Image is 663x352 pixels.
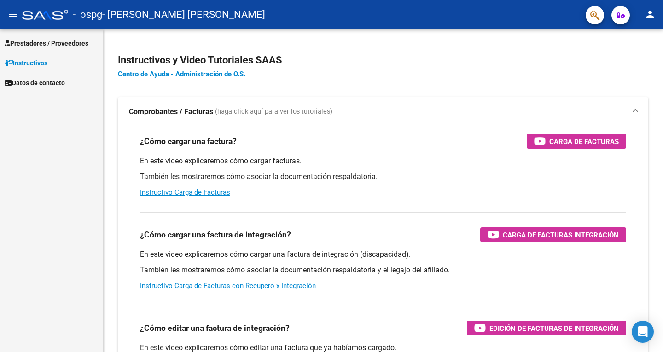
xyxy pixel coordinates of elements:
button: Carga de Facturas Integración [480,227,626,242]
span: - [PERSON_NAME] [PERSON_NAME] [102,5,265,25]
mat-icon: menu [7,9,18,20]
div: Open Intercom Messenger [632,321,654,343]
span: Prestadores / Proveedores [5,38,88,48]
p: En este video explicaremos cómo cargar facturas. [140,156,626,166]
p: En este video explicaremos cómo cargar una factura de integración (discapacidad). [140,249,626,260]
a: Centro de Ayuda - Administración de O.S. [118,70,245,78]
strong: Comprobantes / Facturas [129,107,213,117]
mat-icon: person [645,9,656,20]
span: Carga de Facturas [549,136,619,147]
span: Datos de contacto [5,78,65,88]
a: Instructivo Carga de Facturas con Recupero x Integración [140,282,316,290]
h3: ¿Cómo cargar una factura de integración? [140,228,291,241]
span: - ospg [73,5,102,25]
h2: Instructivos y Video Tutoriales SAAS [118,52,648,69]
span: Instructivos [5,58,47,68]
mat-expansion-panel-header: Comprobantes / Facturas (haga click aquí para ver los tutoriales) [118,97,648,127]
button: Edición de Facturas de integración [467,321,626,335]
span: Edición de Facturas de integración [489,323,619,334]
button: Carga de Facturas [527,134,626,149]
p: También les mostraremos cómo asociar la documentación respaldatoria y el legajo del afiliado. [140,265,626,275]
span: (haga click aquí para ver los tutoriales) [215,107,332,117]
h3: ¿Cómo editar una factura de integración? [140,322,290,335]
a: Instructivo Carga de Facturas [140,188,230,196]
span: Carga de Facturas Integración [503,229,619,241]
p: También les mostraremos cómo asociar la documentación respaldatoria. [140,172,626,182]
h3: ¿Cómo cargar una factura? [140,135,237,148]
